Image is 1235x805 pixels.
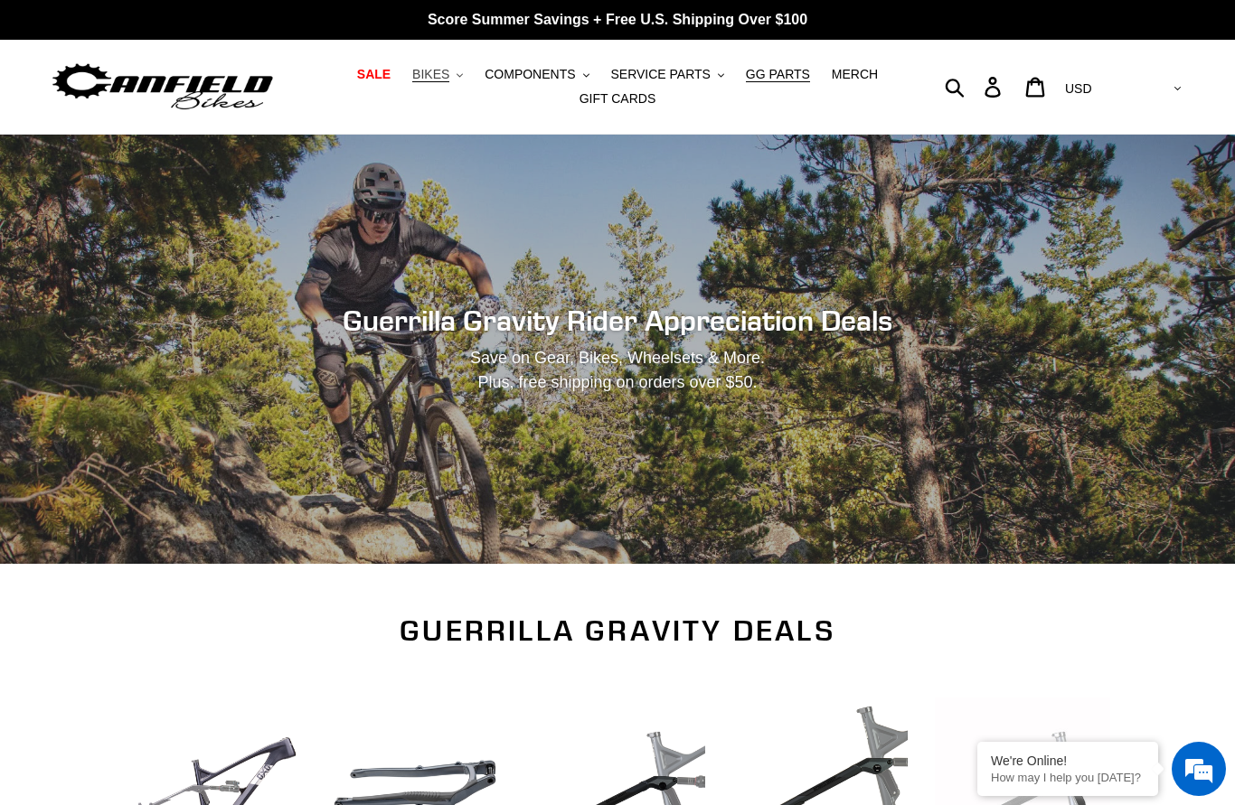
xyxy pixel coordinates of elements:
[476,62,598,87] button: COMPONENTS
[50,59,276,116] img: Canfield Bikes
[248,346,987,395] p: Save on Gear, Bikes, Wheelsets & More. Plus, free shipping on orders over $50.
[737,62,819,87] a: GG PARTS
[9,493,344,557] textarea: Type your message and hit 'Enter'
[357,67,391,82] span: SALE
[823,62,887,87] a: MERCH
[580,91,656,107] span: GIFT CARDS
[832,67,878,82] span: MERCH
[348,62,400,87] a: SALE
[105,228,250,410] span: We're online!
[20,99,47,126] div: Navigation go back
[746,67,810,82] span: GG PARTS
[125,613,1110,648] h2: Guerrilla Gravity Deals
[991,754,1145,768] div: We're Online!
[601,62,732,87] button: SERVICE PARTS
[403,62,472,87] button: BIKES
[121,101,331,125] div: Chat with us now
[570,87,665,111] a: GIFT CARDS
[485,67,575,82] span: COMPONENTS
[991,771,1145,784] p: How may I help you today?
[125,304,1110,338] h2: Guerrilla Gravity Rider Appreciation Deals
[297,9,340,52] div: Minimize live chat window
[58,90,103,136] img: d_696896380_company_1647369064580_696896380
[610,67,710,82] span: SERVICE PARTS
[412,67,449,82] span: BIKES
